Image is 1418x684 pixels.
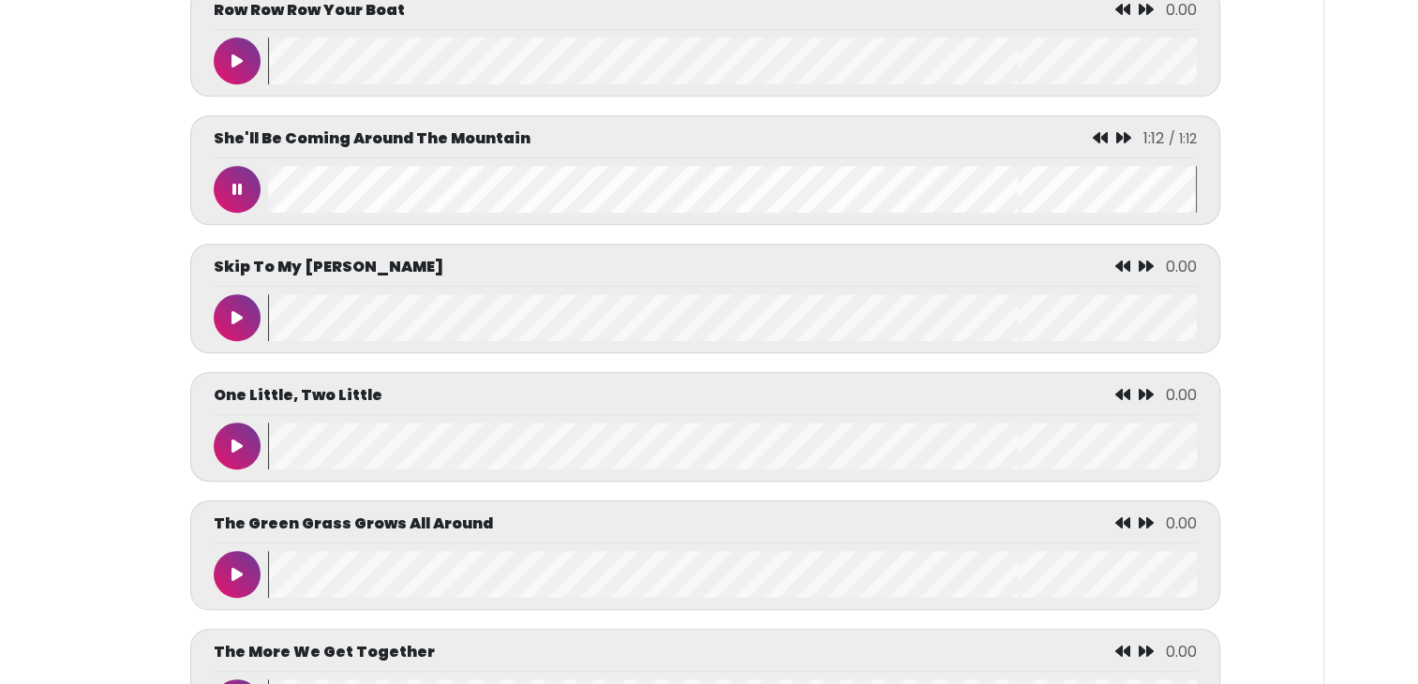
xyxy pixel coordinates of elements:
[1169,129,1197,148] span: / 1:12
[1143,127,1164,149] span: 1:12
[1166,513,1197,534] span: 0.00
[214,641,435,663] p: The More We Get Together
[214,127,530,150] p: She'll Be Coming Around The Mountain
[214,256,443,278] p: Skip To My [PERSON_NAME]
[1166,384,1197,406] span: 0.00
[1166,256,1197,277] span: 0.00
[214,384,382,407] p: One Little, Two Little
[214,513,493,535] p: The Green Grass Grows All Around
[1166,641,1197,662] span: 0.00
